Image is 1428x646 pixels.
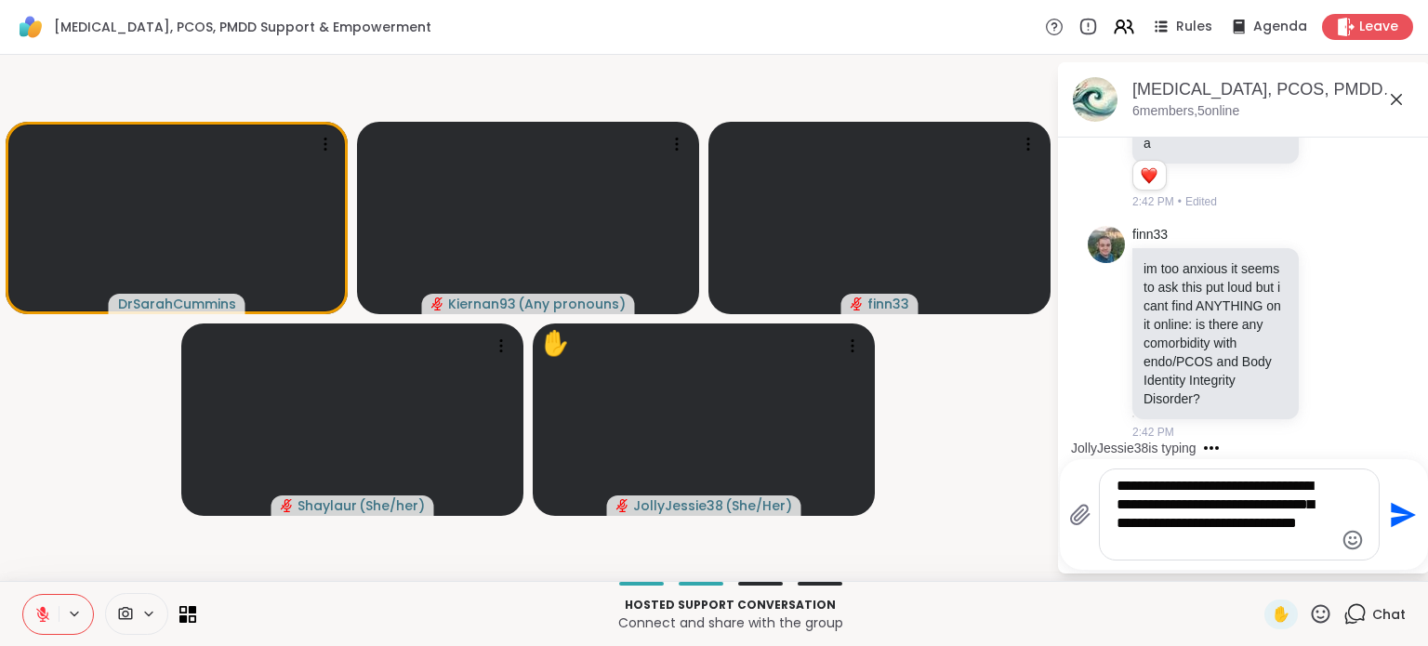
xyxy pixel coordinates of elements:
[1372,605,1406,624] span: Chat
[616,499,629,512] span: audio-muted
[1117,477,1333,552] textarea: Type your message
[1071,439,1197,457] div: JollyJessie38 is typing
[1253,18,1307,36] span: Agenda
[1133,161,1166,191] div: Reaction list
[1132,424,1174,441] span: 2:42 PM
[15,11,46,43] img: ShareWell Logomark
[281,499,294,512] span: audio-muted
[1132,193,1174,210] span: 2:42 PM
[54,18,431,36] span: [MEDICAL_DATA], PCOS, PMDD Support & Empowerment
[207,613,1253,632] p: Connect and share with the group
[540,325,570,362] div: ✋
[1178,193,1182,210] span: •
[851,297,864,310] span: audio-muted
[1144,259,1288,408] p: im too anxious it seems to ask this put loud but i cant find ANYTHING on it online: is there any ...
[1359,18,1398,36] span: Leave
[518,295,626,313] span: ( Any pronouns )
[725,496,792,515] span: ( She/Her )
[207,597,1253,613] p: Hosted support conversation
[297,496,357,515] span: Shaylaur
[1132,78,1415,101] div: [MEDICAL_DATA], PCOS, PMDD Support & Empowerment, [DATE]
[1132,226,1168,244] a: finn33
[1139,168,1158,183] button: Reactions: love
[1272,603,1290,626] span: ✋
[359,496,425,515] span: ( She/her )
[1132,102,1239,121] p: 6 members, 5 online
[1176,18,1212,36] span: Rules
[633,496,723,515] span: JollyJessie38
[867,295,909,313] span: finn33
[1073,77,1117,122] img: Endometriosis, PCOS, PMDD Support & Empowerment, Sep 15
[1342,529,1364,551] button: Emoji picker
[118,295,236,313] span: DrSarahCummins
[1088,226,1125,263] img: https://sharewell-space-live.sfo3.digitaloceanspaces.com/user-generated/dba217bb-5483-416c-9346-a...
[431,297,444,310] span: audio-muted
[448,295,516,313] span: Kiernan93
[1185,193,1217,210] span: Edited
[1380,494,1421,535] button: Send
